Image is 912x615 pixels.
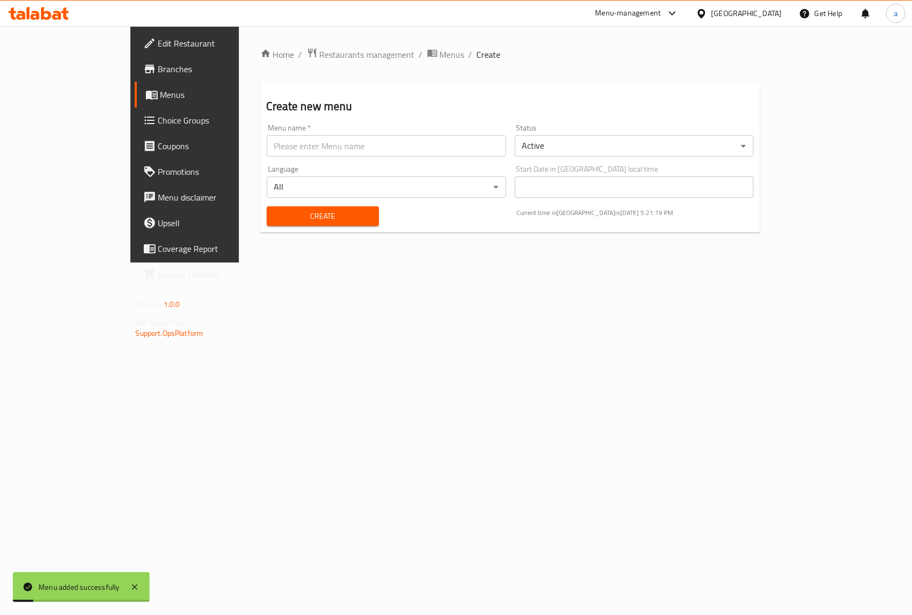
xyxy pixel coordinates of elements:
span: Coupons [158,140,274,152]
span: Create [477,48,501,61]
span: Grocery Checklist [158,268,274,281]
nav: breadcrumb [260,48,761,61]
div: Active [515,135,754,157]
a: Grocery Checklist [135,262,283,287]
span: Upsell [158,217,274,229]
a: Support.OpsPlatform [136,326,204,340]
div: Menu-management [596,7,661,20]
span: Restaurants management [320,48,415,61]
li: / [419,48,423,61]
span: Version: [136,297,162,311]
a: Edit Restaurant [135,30,283,56]
li: / [299,48,303,61]
a: Menus [427,48,465,61]
span: a [894,7,898,19]
p: Current time in [GEOGRAPHIC_DATA] is [DATE] 5:21:19 PM [517,208,754,218]
span: Menus [160,88,274,101]
a: Menus [135,82,283,107]
input: Please enter Menu name [267,135,506,157]
li: / [469,48,473,61]
div: All [267,176,506,198]
h2: Create new menu [267,98,754,114]
span: Coverage Report [158,242,274,255]
button: Create [267,206,379,226]
span: Edit Restaurant [158,37,274,50]
span: Choice Groups [158,114,274,127]
a: Coverage Report [135,236,283,262]
span: 1.0.0 [164,297,180,311]
span: Menu disclaimer [158,191,274,204]
a: Restaurants management [307,48,415,61]
span: Get support on: [136,316,185,329]
a: Branches [135,56,283,82]
span: Menus [440,48,465,61]
span: Create [275,210,370,223]
a: Upsell [135,210,283,236]
span: Branches [158,63,274,75]
a: Coupons [135,133,283,159]
a: Menu disclaimer [135,184,283,210]
span: Promotions [158,165,274,178]
div: [GEOGRAPHIC_DATA] [712,7,782,19]
a: Choice Groups [135,107,283,133]
a: Promotions [135,159,283,184]
div: Menu added successfully [38,581,120,593]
